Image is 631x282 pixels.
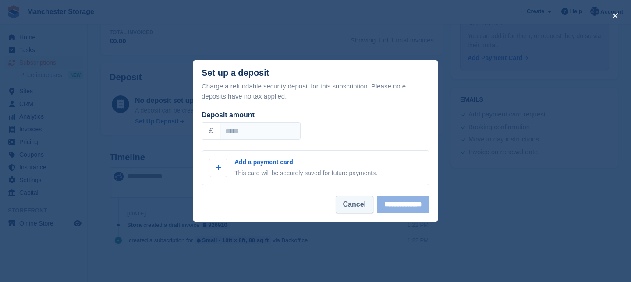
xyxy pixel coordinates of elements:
div: Set up a deposit [202,68,269,78]
p: This card will be securely saved for future payments. [234,169,377,178]
label: Deposit amount [202,111,255,119]
button: Cancel [336,196,373,213]
button: close [608,9,622,23]
p: Charge a refundable security deposit for this subscription. Please note deposits have no tax appl... [202,81,429,101]
p: Add a payment card [234,158,377,167]
a: Add a payment card This card will be securely saved for future payments. [202,150,429,185]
